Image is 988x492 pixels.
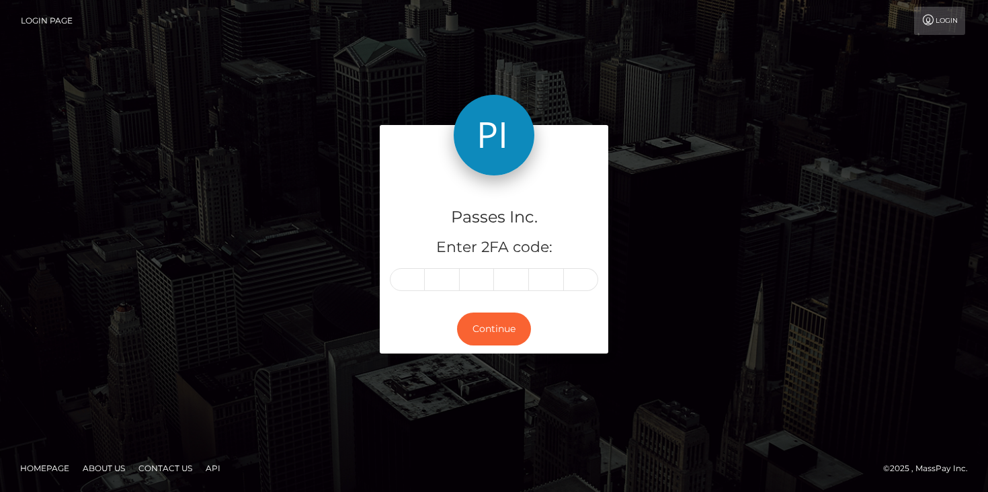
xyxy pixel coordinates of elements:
div: © 2025 , MassPay Inc. [883,461,978,476]
button: Continue [457,313,531,345]
a: Login Page [21,7,73,35]
a: Contact Us [133,458,198,479]
h4: Passes Inc. [390,206,598,229]
a: Login [914,7,965,35]
a: Homepage [15,458,75,479]
a: API [200,458,226,479]
img: Passes Inc. [454,95,534,175]
h5: Enter 2FA code: [390,237,598,258]
a: About Us [77,458,130,479]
